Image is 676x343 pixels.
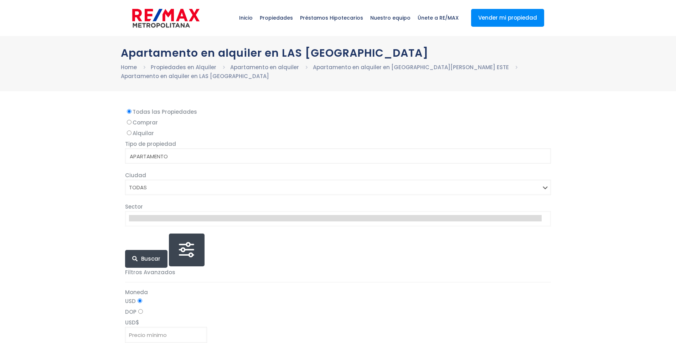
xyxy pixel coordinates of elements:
span: Préstamos Hipotecarios [296,7,367,29]
h1: Apartamento en alquiler en LAS [GEOGRAPHIC_DATA] [121,47,556,59]
input: Comprar [127,120,131,124]
span: Únete a RE/MAX [414,7,462,29]
p: Filtros Avanzados [125,268,551,277]
a: Apartamento en alquiler en LAS [GEOGRAPHIC_DATA] [121,72,269,80]
input: Todas las Propiedades [127,109,131,114]
span: Moneda [125,288,148,296]
span: Sector [125,203,143,210]
option: CASA [129,161,542,169]
span: Tipo de propiedad [125,140,176,148]
label: Alquilar [125,129,551,138]
input: Alquilar [127,130,131,135]
span: Ciudad [125,171,146,179]
input: DOP [138,309,143,314]
div: $ [125,318,551,343]
span: USD [125,319,136,326]
label: Todas las Propiedades [125,107,551,116]
input: Precio mínimo [125,327,207,343]
img: remax-metropolitana-logo [132,7,200,29]
button: Buscar [125,250,167,268]
input: USD [138,298,142,303]
option: APARTAMENTO [129,152,542,161]
span: Inicio [236,7,256,29]
a: Home [121,63,137,71]
label: DOP [125,307,551,316]
a: Apartamento en alquiler en [GEOGRAPHIC_DATA][PERSON_NAME] ESTE [313,63,509,71]
span: Nuestro equipo [367,7,414,29]
label: USD [125,297,551,306]
a: Apartamento en alquiler [230,63,299,71]
a: Vender mi propiedad [471,9,544,27]
span: Propiedades [256,7,296,29]
label: Comprar [125,118,551,127]
a: Propiedades en Alquiler [151,63,216,71]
